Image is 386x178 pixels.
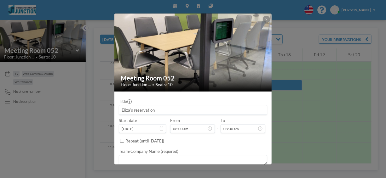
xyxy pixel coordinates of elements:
[119,105,267,114] input: Eliza's reservation
[121,82,151,87] span: Floor: Junction ...
[125,138,164,144] label: Repeat (until [DATE])
[119,118,137,123] label: Start date
[114,13,272,92] img: 537.jpg
[170,118,180,123] label: From
[121,74,266,82] h2: Meeting Room 052
[119,149,178,154] label: Team/Company Name (required)
[217,120,218,131] span: -
[152,83,154,87] span: •
[156,82,173,87] span: Seats: 10
[221,118,225,123] label: To
[119,99,131,104] label: Title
